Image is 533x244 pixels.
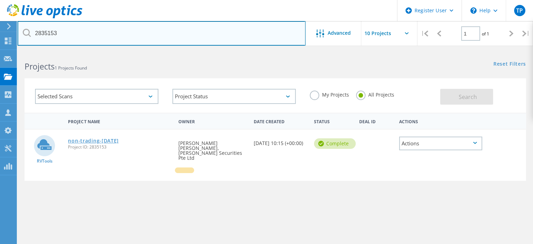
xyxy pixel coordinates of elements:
span: Project ID: 2835153 [68,145,171,149]
div: Status [310,114,356,127]
a: non-trading-[DATE] [68,138,119,143]
span: RVTools [37,159,53,163]
div: Project Name [64,114,175,127]
div: [PERSON_NAME] [PERSON_NAME], [PERSON_NAME] Securities Pte Ltd [175,130,250,167]
div: [DATE] 10:15 (+00:00) [250,130,310,153]
div: Selected Scans [35,89,158,104]
div: | [417,21,432,46]
label: All Projects [356,91,394,97]
label: My Projects [310,91,349,97]
div: Actions [399,137,483,150]
span: TP [516,8,523,13]
div: Date Created [250,114,310,128]
b: Projects [25,61,55,72]
div: Owner [175,114,250,127]
div: Deal Id [355,114,395,127]
span: of 1 [482,31,489,37]
span: Advanced [328,31,351,35]
span: 1 Projects Found [55,65,87,71]
input: Search projects by name, owner, ID, company, etc [18,21,306,46]
a: Live Optics Dashboard [7,15,82,20]
div: Complete [314,138,356,149]
div: Project Status [172,89,296,104]
span: Search [459,93,477,101]
div: Actions [396,114,486,127]
a: Reset Filters [493,61,526,67]
svg: \n [470,7,477,14]
button: Search [440,89,493,105]
div: | [519,21,533,46]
